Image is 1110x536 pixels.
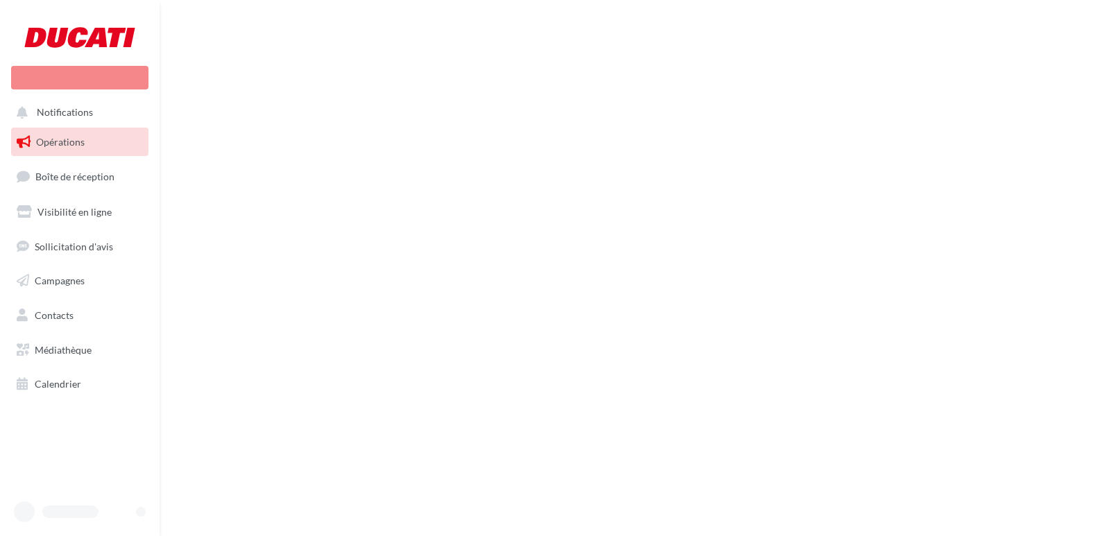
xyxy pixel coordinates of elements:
span: Sollicitation d'avis [35,240,113,252]
a: Campagnes [8,266,151,295]
a: Opérations [8,128,151,157]
a: Boîte de réception [8,162,151,191]
span: Visibilité en ligne [37,206,112,218]
a: Visibilité en ligne [8,198,151,227]
span: Opérations [36,136,85,148]
span: Campagnes [35,275,85,286]
span: Notifications [37,107,93,119]
a: Contacts [8,301,151,330]
a: Sollicitation d'avis [8,232,151,261]
span: Médiathèque [35,344,92,356]
a: Calendrier [8,370,151,399]
div: Nouvelle campagne [11,66,148,89]
a: Médiathèque [8,336,151,365]
span: Calendrier [35,378,81,390]
span: Boîte de réception [35,171,114,182]
span: Contacts [35,309,74,321]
